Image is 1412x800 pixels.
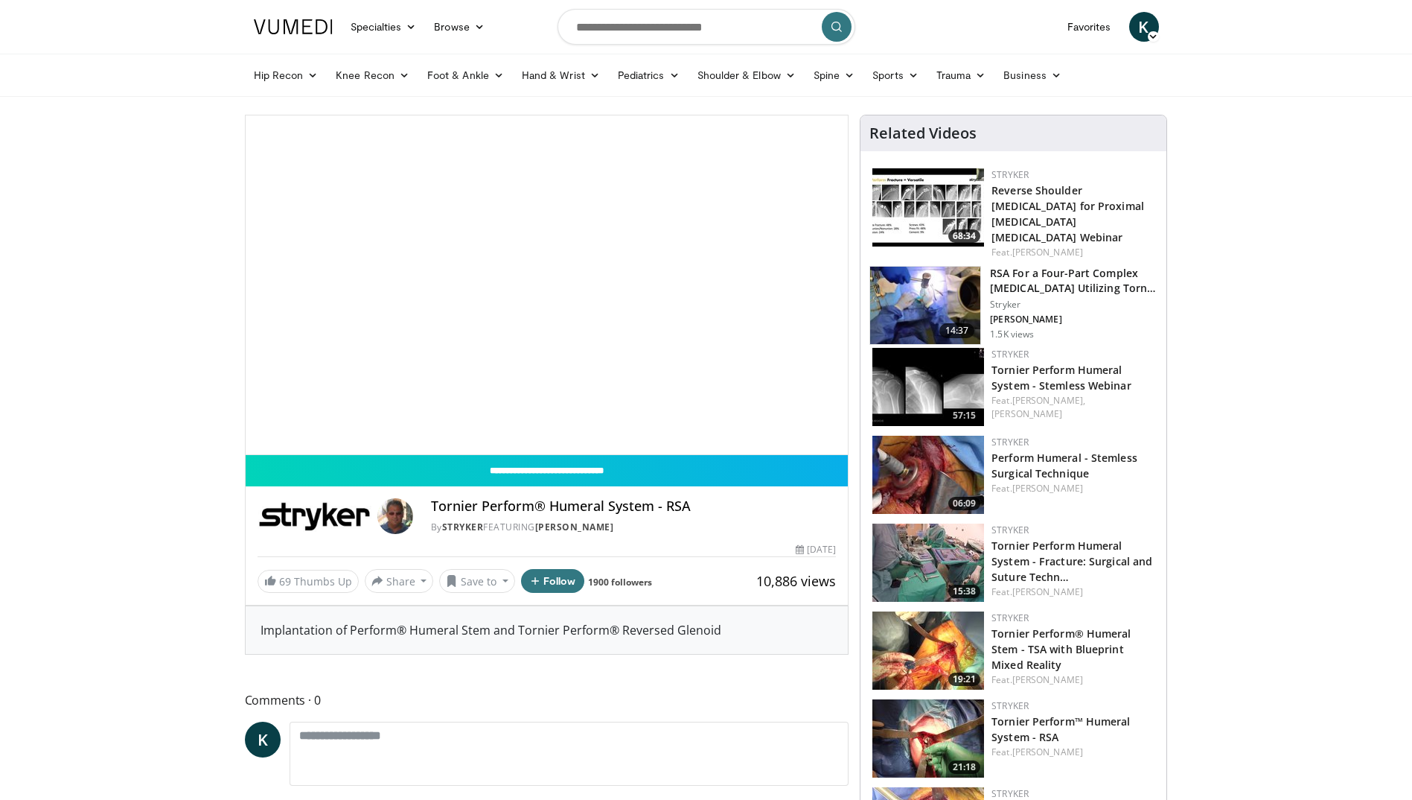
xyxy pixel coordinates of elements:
a: [PERSON_NAME] [1012,673,1083,686]
img: Stryker [258,498,371,534]
a: 57:15 [872,348,984,426]
h4: Related Videos [869,124,977,142]
a: Perform Humeral - Stemless Surgical Technique [991,451,1137,480]
img: 49870a89-1289-4bcf-be89-66894a47fa98.150x105_q85_crop-smart_upscale.jpg [872,524,984,602]
a: Sports [863,60,927,90]
a: Spine [805,60,863,90]
span: 10,886 views [756,572,836,590]
a: [PERSON_NAME] [535,521,614,533]
span: Comments 0 [245,691,849,710]
button: Share [365,569,434,593]
span: 21:18 [948,761,980,774]
a: Hand & Wrist [513,60,609,90]
div: Feat. [991,585,1154,599]
video-js: Video Player [246,115,849,455]
span: 06:09 [948,497,980,510]
div: Feat. [991,482,1154,495]
a: Specialties [342,12,426,42]
a: Browse [425,12,493,42]
a: Tornier Perform Humeral System - Fracture: Surgical and Suture Techn… [991,539,1152,584]
input: Search topics, interventions [558,9,855,45]
img: VuMedi Logo [254,19,333,34]
div: [DATE] [796,543,836,556]
a: Shoulder & Elbow [689,60,805,90]
a: 21:18 [872,699,984,778]
a: Pediatrics [609,60,689,90]
a: Stryker [991,348,1029,361]
a: Stryker [991,699,1029,712]
img: 5590996b-cb48-4399-9e45-1e14765bb8fc.150x105_q85_crop-smart_upscale.jpg [872,168,984,247]
h4: Tornier Perform® Humeral System - RSA [431,498,836,515]
a: Stryker [991,168,1029,181]
img: df0f1406-0bb0-472e-a021-c1964535cf7e.150x105_q85_crop-smart_upscale.jpg [870,267,980,344]
a: K [1129,12,1159,42]
span: 68:34 [948,229,980,243]
span: 69 [279,574,291,588]
img: 3ae8161b-4f83-4edc-aac2-d9c3cbe12a04.150x105_q85_crop-smart_upscale.jpg [872,348,984,426]
a: 14:37 RSA For a Four-Part Complex [MEDICAL_DATA] Utilizing Torn… Stryker [PERSON_NAME] 1.5K views [869,266,1157,345]
a: Foot & Ankle [418,60,513,90]
a: Trauma [927,60,995,90]
a: 06:09 [872,436,984,514]
span: 19:21 [948,673,980,686]
p: Stryker [990,299,1157,311]
a: Stryker [991,524,1029,536]
h3: RSA For a Four-Part Complex [MEDICAL_DATA] Utilizing Torn… [990,266,1157,296]
span: 57:15 [948,409,980,422]
a: [PERSON_NAME] [1012,746,1083,758]
a: [PERSON_NAME] [1012,246,1083,258]
div: By FEATURING [431,521,836,534]
img: eb5be16d-4729-4c3a-8f3f-bfef59f6286a.150x105_q85_crop-smart_upscale.jpg [872,699,984,778]
button: Save to [439,569,515,593]
img: fd96287c-ce25-45fb-ab34-2dcfaf53e3ee.150x105_q85_crop-smart_upscale.jpg [872,436,984,514]
button: Follow [521,569,585,593]
a: Tornier Perform™ Humeral System - RSA [991,714,1130,744]
a: Hip Recon [245,60,328,90]
span: 15:38 [948,585,980,598]
img: 1b08e39d-474a-4fe3-8849-43e69b265824.150x105_q85_crop-smart_upscale.jpg [872,612,984,690]
div: Implantation of Perform® Humeral Stem and Tornier Perform® Reversed Glenoid [246,606,849,654]
a: 1900 followers [588,576,652,588]
p: 1.5K views [990,328,1034,340]
a: 19:21 [872,612,984,690]
p: [PERSON_NAME] [990,314,1157,326]
a: Reverse Shoulder [MEDICAL_DATA] for Proximal [MEDICAL_DATA] [MEDICAL_DATA] Webinar [991,183,1144,244]
img: Avatar [377,498,413,534]
div: Feat. [991,673,1154,687]
span: 14:37 [939,323,975,338]
a: Business [994,60,1070,90]
a: 15:38 [872,524,984,602]
a: Stryker [442,521,484,533]
a: 68:34 [872,168,984,247]
div: Feat. [991,746,1154,759]
div: Feat. [991,246,1154,259]
a: Knee Recon [327,60,418,90]
a: [PERSON_NAME] [1012,585,1083,598]
a: 69 Thumbs Up [258,570,359,593]
a: Stryker [991,436,1029,448]
a: K [245,722,281,758]
a: [PERSON_NAME] [991,407,1062,420]
a: Stryker [991,787,1029,800]
a: [PERSON_NAME], [1012,394,1085,407]
div: Feat. [991,394,1154,421]
a: Stryker [991,612,1029,624]
a: Tornier Perform Humeral System - Stemless Webinar [991,363,1131,393]
a: Favorites [1058,12,1120,42]
a: [PERSON_NAME] [1012,482,1083,495]
a: Tornier Perform® Humeral Stem - TSA with Blueprint Mixed Reality [991,626,1131,672]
